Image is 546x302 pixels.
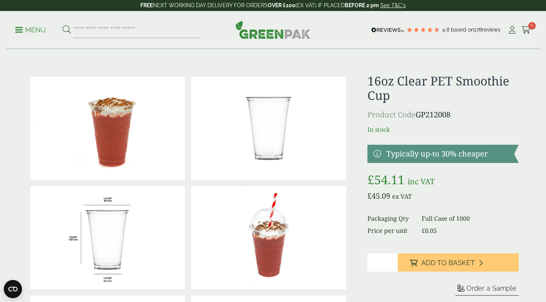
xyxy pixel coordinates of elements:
[466,284,516,292] span: Order a Sample
[30,77,185,180] img: 16oz PET Smoothie Cup With Strawberry Milkshake And Cream
[474,27,482,33] span: 178
[521,26,531,34] i: Cart
[15,25,46,35] p: Menu
[371,27,404,33] img: REVIEWS.io
[507,26,517,34] i: My Account
[422,226,437,235] bdi: 0.05
[451,27,474,33] span: Based on
[191,186,346,289] img: 16oz PET Smoothie Cup With Strawberry Milkshake And Cream With Domed Lid And Straw
[367,214,413,223] dt: Packaging Qty
[367,171,374,188] span: £
[140,2,153,8] strong: FREE
[482,27,500,33] span: reviews
[30,186,185,289] img: 16oz Smoothie
[408,176,435,187] span: inc VAT
[191,77,346,180] img: 16oz Clear PET Smoothie Cup 0
[367,171,405,188] bdi: 54.11
[367,109,519,120] p: GP212008
[421,259,475,267] span: Add to Basket
[442,27,451,33] span: 4.8
[455,284,519,296] button: Order a Sample
[528,22,536,30] span: 0
[367,125,519,134] p: In stock
[406,26,440,33] div: 4.78 Stars
[367,191,390,201] bdi: 45.09
[398,253,519,272] button: Add to Basket
[4,280,22,298] button: Open CMP widget
[367,191,372,201] span: £
[422,226,425,235] span: £
[367,226,413,235] dt: Price per unit
[392,192,412,201] span: ex VAT
[521,24,531,36] a: 0
[367,109,416,120] span: Product Code
[367,74,519,103] h1: 16oz Clear PET Smoothie Cup
[380,2,406,8] a: See T&C's
[15,25,46,33] a: Menu
[345,2,379,8] strong: BEFORE 2 pm
[422,214,519,223] dd: Full Case of 1000
[235,21,311,39] img: GreenPak Supplies
[268,2,295,8] strong: OVER £100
